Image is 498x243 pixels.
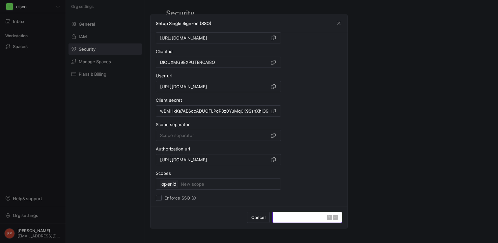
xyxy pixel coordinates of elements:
label: Enforce SSO [162,195,190,201]
input: New scope [181,180,277,188]
span: openid [161,181,177,187]
h3: Setup Single Sign-on (SSO) [156,21,211,26]
span: Cancel [251,215,265,220]
div: Scopes [156,171,281,176]
input: Client id [160,60,269,65]
input: Authorization url [160,157,269,162]
button: Cancel [247,212,270,223]
input: User url [160,84,269,89]
div: User url [156,73,281,78]
input: API key url [160,35,269,40]
div: Client secret [156,97,281,103]
input: Client secret [160,108,269,114]
div: Client id [156,49,281,54]
div: Scope separator [156,122,281,127]
div: Authorization url [156,146,281,151]
input: Scope separator [160,133,269,138]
